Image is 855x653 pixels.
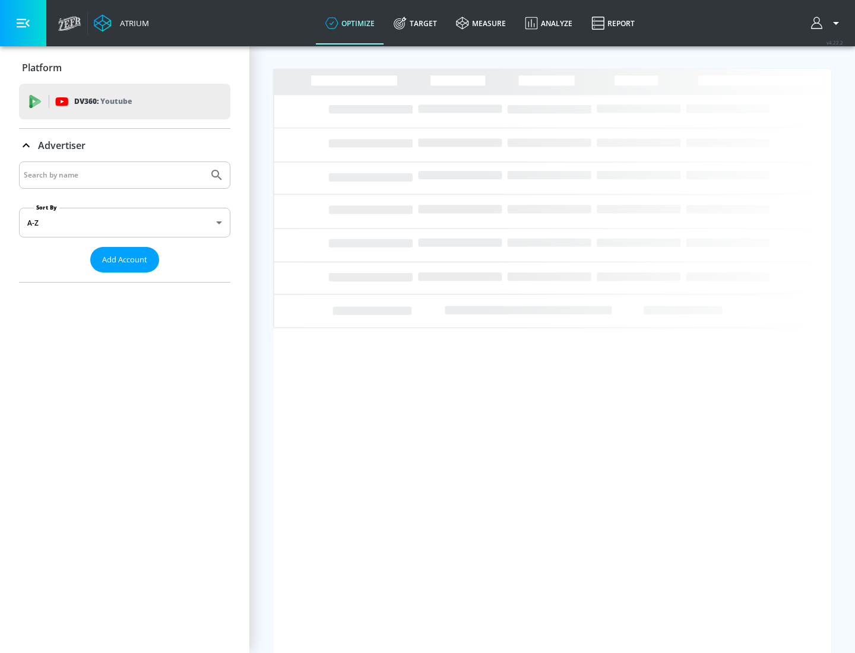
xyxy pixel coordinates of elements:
[115,18,149,28] div: Atrium
[22,61,62,74] p: Platform
[90,247,159,272] button: Add Account
[316,2,384,45] a: optimize
[102,253,147,267] span: Add Account
[19,272,230,282] nav: list of Advertiser
[100,95,132,107] p: Youtube
[446,2,515,45] a: measure
[94,14,149,32] a: Atrium
[24,167,204,183] input: Search by name
[34,204,59,211] label: Sort By
[515,2,582,45] a: Analyze
[74,95,132,108] p: DV360:
[19,84,230,119] div: DV360: Youtube
[19,161,230,282] div: Advertiser
[38,139,85,152] p: Advertiser
[19,129,230,162] div: Advertiser
[19,51,230,84] div: Platform
[826,39,843,46] span: v 4.22.2
[19,208,230,237] div: A-Z
[384,2,446,45] a: Target
[582,2,644,45] a: Report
